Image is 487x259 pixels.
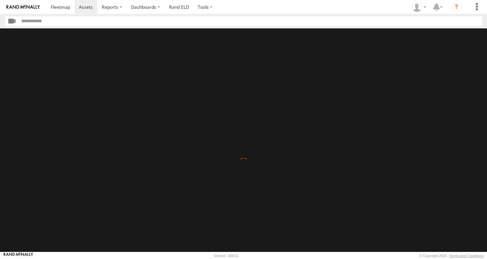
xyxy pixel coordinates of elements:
[419,254,483,258] div: © Copyright 2025 -
[449,254,483,258] a: Terms and Conditions
[410,2,428,12] div: Art Jairuen
[214,254,239,258] div: Version: 308.01
[6,5,40,9] img: rand-logo.svg
[4,253,33,259] a: Visit our Website
[451,2,462,12] i: ?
